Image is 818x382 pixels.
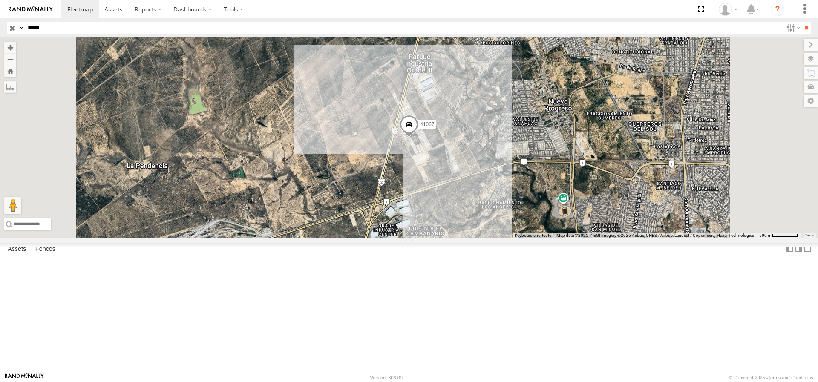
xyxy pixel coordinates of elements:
[4,197,21,214] button: Drag Pegman onto the map to open Street View
[370,375,403,380] div: Version: 306.00
[783,22,801,34] label: Search Filter Options
[803,243,812,255] label: Hide Summary Table
[4,81,16,93] label: Measure
[420,121,434,127] span: 41067
[759,233,772,238] span: 500 m
[786,243,794,255] label: Dock Summary Table to the Left
[729,375,813,380] div: © Copyright 2025 -
[794,243,803,255] label: Dock Summary Table to the Right
[4,53,16,65] button: Zoom out
[757,233,801,238] button: Map Scale: 500 m per 59 pixels
[556,233,754,238] span: Map data ©2025 INEGI Imagery ©2025 Airbus, CNES / Airbus, Landsat / Copernicus, Maxar Technologies
[9,6,53,12] img: rand-logo.svg
[4,42,16,53] button: Zoom in
[31,243,60,255] label: Fences
[5,373,44,382] a: Visit our Website
[18,22,25,34] label: Search Query
[716,3,740,16] div: Juan Lopez
[3,243,30,255] label: Assets
[4,65,16,77] button: Zoom Home
[768,375,813,380] a: Terms and Conditions
[804,95,818,107] label: Map Settings
[515,233,551,238] button: Keyboard shortcuts
[805,234,814,237] a: Terms (opens in new tab)
[771,3,784,16] i: ?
